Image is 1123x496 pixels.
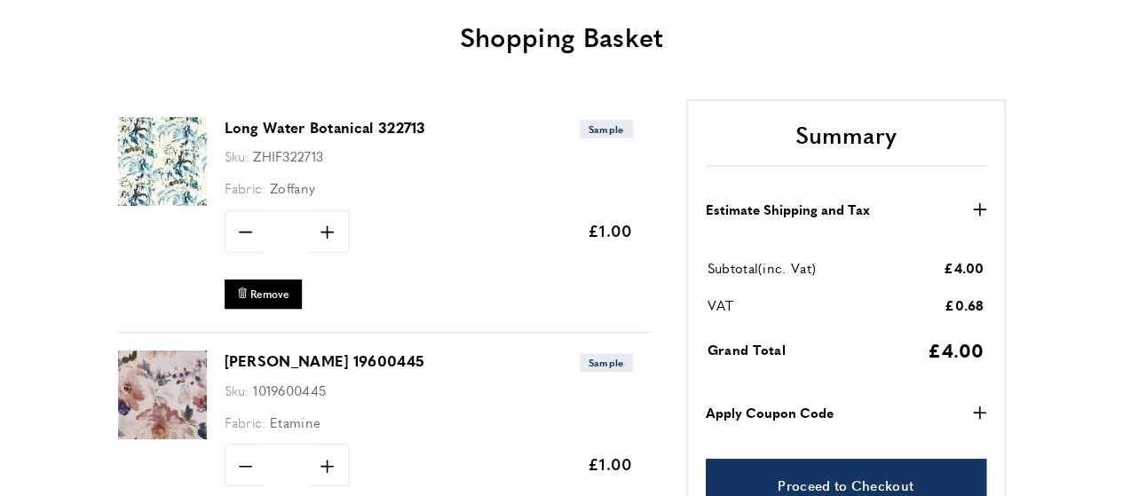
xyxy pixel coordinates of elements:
[758,258,816,277] span: (inc. Vat)
[253,146,323,165] span: ZHIF322713
[225,381,249,399] span: Sku:
[588,219,633,241] span: £1.00
[580,120,633,138] span: Sample
[944,258,985,277] span: £4.00
[706,402,834,423] strong: Apply Coupon Code
[945,295,985,314] span: £0.68
[460,17,664,55] span: Shopping Basket
[270,178,315,197] span: Zoffany
[928,336,985,363] span: £4.00
[580,353,633,372] span: Sample
[706,199,870,220] strong: Estimate Shipping and Tax
[706,119,986,167] h2: Summary
[708,340,786,358] span: Grand Total
[225,178,266,197] span: Fabric:
[588,453,633,475] span: £1.00
[225,146,249,165] span: Sku:
[225,413,266,431] span: Fabric:
[250,287,289,302] span: Remove
[706,402,986,423] button: Apply Coupon Code
[708,295,734,314] span: VAT
[118,193,207,209] a: Long Water Botanical 322713
[118,350,207,439] img: Rose Pivoine 19600445
[270,413,320,431] span: Etamine
[253,381,326,399] span: 1019600445
[225,350,425,371] a: [PERSON_NAME] 19600445
[706,199,986,220] button: Estimate Shipping and Tax
[118,427,207,442] a: Rose Pivoine 19600445
[118,117,207,206] img: Long Water Botanical 322713
[708,258,758,277] span: Subtotal
[225,117,426,138] a: Long Water Botanical 322713
[225,279,302,309] button: Remove Long Water Botanical 322713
